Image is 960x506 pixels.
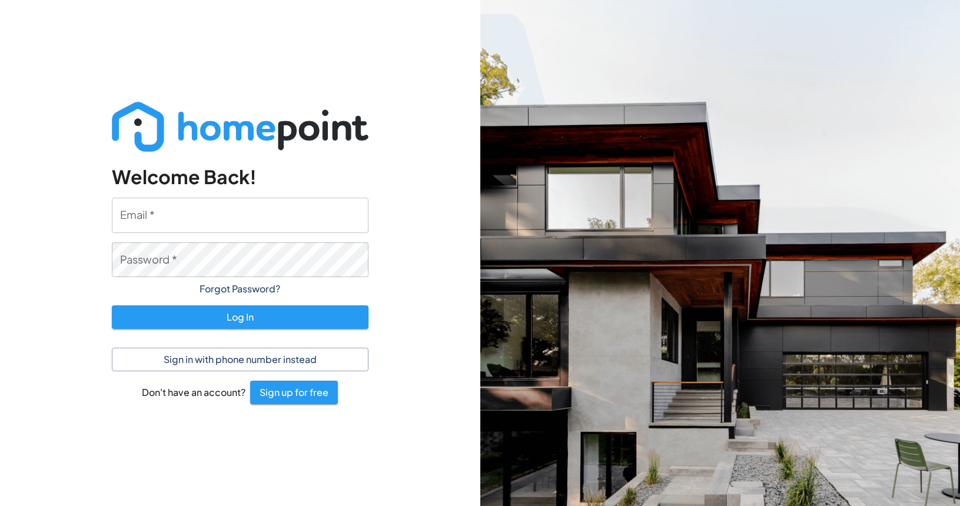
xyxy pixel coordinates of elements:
[112,277,368,301] button: Forgot Password?
[112,165,368,189] h4: Welcome Back!
[250,381,338,404] button: Sign up for free
[112,198,368,232] input: hi@example.com
[112,102,368,152] img: Logo
[112,305,368,329] button: Log In
[112,348,368,371] button: Sign in with phone number instead
[142,385,245,400] h6: Don't have an account?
